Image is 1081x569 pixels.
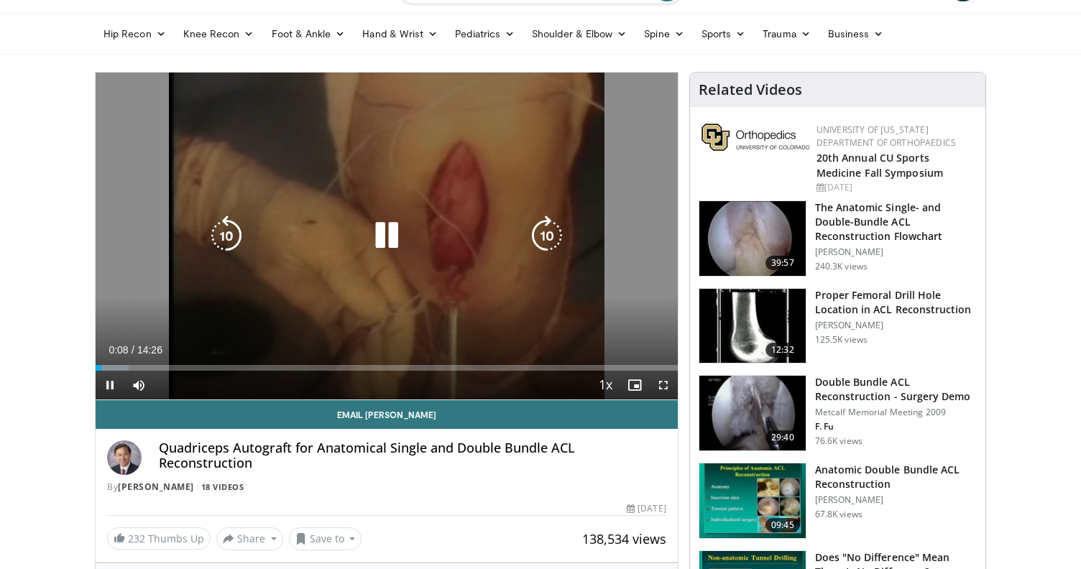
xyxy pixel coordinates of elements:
h4: Quadriceps Autograft for Anatomical Single and Double Bundle ACL Reconstruction [159,440,666,471]
img: Fu_0_3.png.150x105_q85_crop-smart_upscale.jpg [699,201,806,276]
span: 29:40 [765,430,800,445]
div: By [107,481,666,494]
a: 232 Thumbs Up [107,527,211,550]
button: Enable picture-in-picture mode [620,371,649,399]
button: Share [216,527,283,550]
h4: Related Videos [699,81,802,98]
a: 12:32 Proper Femoral Drill Hole Location in ACL Reconstruction [PERSON_NAME] 125.5K views [699,288,977,364]
a: Shoulder & Elbow [523,19,635,48]
p: [PERSON_NAME] [815,320,977,331]
h3: Double Bundle ACL Reconstruction - Surgery Demo [815,375,977,404]
h3: Anatomic Double Bundle ACL Reconstruction [815,463,977,491]
img: ffu_3.png.150x105_q85_crop-smart_upscale.jpg [699,376,806,450]
video-js: Video Player [96,73,678,400]
button: Save to [289,527,362,550]
a: Email [PERSON_NAME] [96,400,678,429]
span: 0:08 [109,344,128,356]
p: 67.8K views [815,509,862,520]
span: 39:57 [765,256,800,270]
a: Trauma [754,19,819,48]
p: [PERSON_NAME] [815,246,977,258]
p: 240.3K views [815,261,868,272]
a: Sports [693,19,755,48]
span: 14:26 [137,344,162,356]
img: Title_01_100001165_3.jpg.150x105_q85_crop-smart_upscale.jpg [699,289,806,364]
img: 38685_0000_3.png.150x105_q85_crop-smart_upscale.jpg [699,463,806,538]
div: Progress Bar [96,365,678,371]
a: Business [819,19,893,48]
div: [DATE] [816,181,974,194]
a: [PERSON_NAME] [118,481,194,493]
button: Pause [96,371,124,399]
h3: The Anatomic Single- and Double-Bundle ACL Reconstruction Flowchart [815,200,977,244]
img: 355603a8-37da-49b6-856f-e00d7e9307d3.png.150x105_q85_autocrop_double_scale_upscale_version-0.2.png [701,124,809,151]
div: [DATE] [627,502,666,515]
a: 39:57 The Anatomic Single- and Double-Bundle ACL Reconstruction Flowchart [PERSON_NAME] 240.3K views [699,200,977,277]
p: Metcalf Memorial Meeting 2009 [815,407,977,418]
img: Avatar [107,440,142,475]
a: 20th Annual CU Sports Medicine Fall Symposium [816,151,943,180]
a: Spine [635,19,692,48]
span: 232 [128,532,145,545]
h3: Proper Femoral Drill Hole Location in ACL Reconstruction [815,288,977,317]
a: 09:45 Anatomic Double Bundle ACL Reconstruction [PERSON_NAME] 67.8K views [699,463,977,539]
a: University of [US_STATE] Department of Orthopaedics [816,124,956,149]
a: Foot & Ankle [263,19,354,48]
button: Mute [124,371,153,399]
span: / [132,344,134,356]
p: 76.6K views [815,435,862,447]
a: Hand & Wrist [354,19,446,48]
a: 29:40 Double Bundle ACL Reconstruction - Surgery Demo Metcalf Memorial Meeting 2009 F. Fu 76.6K v... [699,375,977,451]
p: [PERSON_NAME] [815,494,977,506]
button: Playback Rate [592,371,620,399]
button: Fullscreen [649,371,678,399]
span: 09:45 [765,518,800,532]
p: F. Fu [815,421,977,432]
span: 138,534 views [582,530,666,547]
a: Hip Recon [95,19,175,48]
a: Pediatrics [446,19,523,48]
p: 125.5K views [815,334,868,346]
span: 12:32 [765,343,800,357]
a: 18 Videos [196,481,249,493]
a: Knee Recon [175,19,263,48]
